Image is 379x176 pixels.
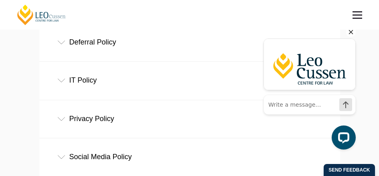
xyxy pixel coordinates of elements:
[16,4,67,26] a: [PERSON_NAME] Centre for Law
[257,24,359,156] iframe: LiveChat chat widget
[39,62,340,99] div: IT Policy
[39,24,340,61] div: Deferral Policy
[39,100,340,138] div: Privacy Policy
[39,138,340,176] div: Social Media Policy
